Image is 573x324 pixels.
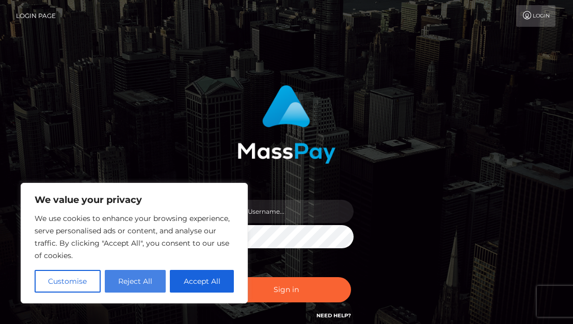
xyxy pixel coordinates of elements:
[16,5,56,27] a: Login Page
[35,270,101,293] button: Customise
[21,183,248,303] div: We value your privacy
[105,270,166,293] button: Reject All
[238,200,354,223] input: Username...
[35,194,234,206] p: We value your privacy
[170,270,234,293] button: Accept All
[316,312,351,319] a: Need Help?
[222,277,351,302] button: Sign in
[516,5,555,27] a: Login
[35,212,234,262] p: We use cookies to enhance your browsing experience, serve personalised ads or content, and analys...
[237,85,336,164] img: MassPay Login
